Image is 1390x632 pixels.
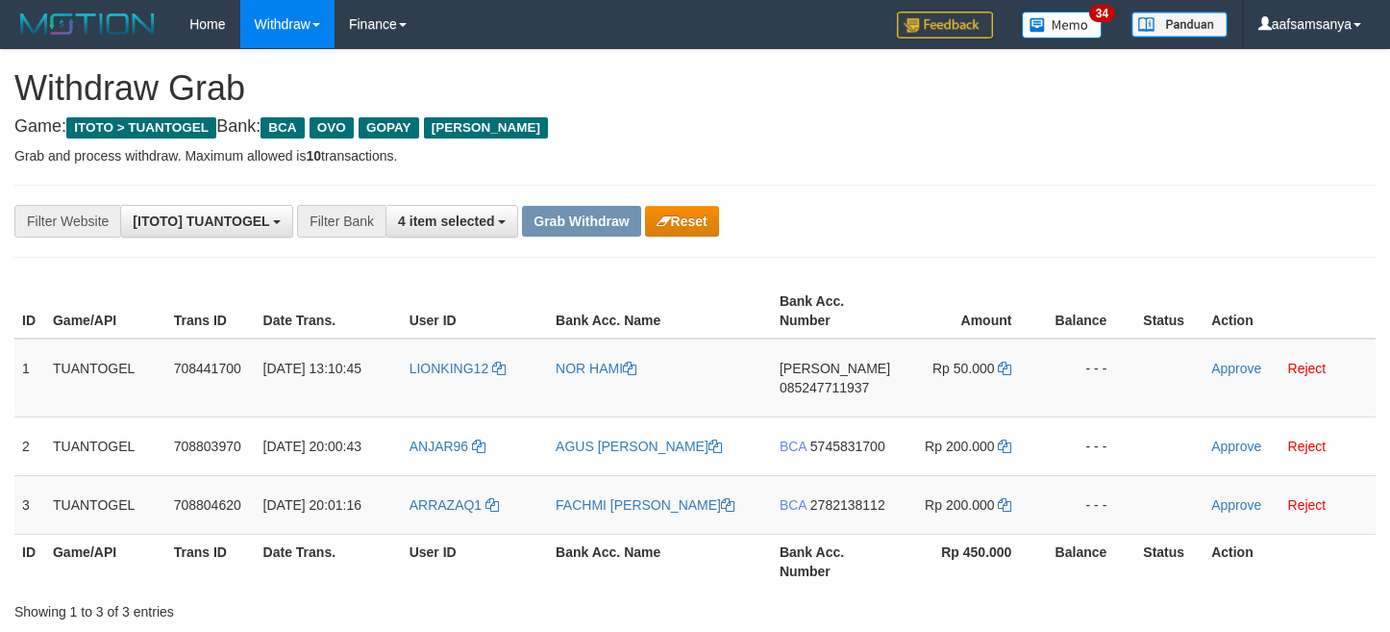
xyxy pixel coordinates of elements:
span: 4 item selected [398,214,494,229]
th: ID [14,534,45,589]
span: BCA [780,497,807,513]
td: 1 [14,339,45,417]
td: - - - [1040,417,1135,475]
span: 34 [1089,5,1115,22]
span: [PERSON_NAME] [780,361,890,376]
h1: Withdraw Grab [14,69,1376,108]
th: Rp 450.000 [898,534,1040,589]
td: 2 [14,417,45,475]
th: Game/API [45,284,166,339]
span: Copy 5745831700 to clipboard [810,439,885,454]
span: [DATE] 13:10:45 [263,361,361,376]
td: - - - [1040,339,1135,417]
th: Game/API [45,534,166,589]
span: Copy 2782138112 to clipboard [810,497,885,513]
th: User ID [402,284,548,339]
th: Action [1204,284,1376,339]
span: OVO [310,117,354,139]
a: FACHMI [PERSON_NAME] [556,497,734,513]
td: - - - [1040,475,1135,534]
span: [ITOTO] TUANTOGEL [133,214,269,229]
a: LIONKING12 [410,361,506,376]
div: Filter Website [14,205,120,238]
td: TUANTOGEL [45,339,166,417]
span: [PERSON_NAME] [424,117,548,139]
th: Status [1135,284,1204,339]
span: BCA [780,439,807,454]
a: Reject [1288,497,1327,513]
a: ARRAZAQ1 [410,497,499,513]
a: Reject [1288,439,1327,454]
th: Bank Acc. Number [772,284,898,339]
a: AGUS [PERSON_NAME] [556,439,722,454]
button: Reset [645,206,719,237]
th: Amount [898,284,1040,339]
a: Approve [1211,497,1261,513]
span: ARRAZAQ1 [410,497,482,513]
a: Copy 50000 to clipboard [998,361,1011,376]
span: LIONKING12 [410,361,488,376]
a: Reject [1288,361,1327,376]
button: 4 item selected [385,205,518,238]
th: Date Trans. [256,534,402,589]
span: Rp 50.000 [932,361,995,376]
td: TUANTOGEL [45,475,166,534]
img: MOTION_logo.png [14,10,161,38]
a: Approve [1211,361,1261,376]
span: 708804620 [174,497,241,513]
h4: Game: Bank: [14,117,1376,137]
img: Button%20Memo.svg [1022,12,1103,38]
button: [ITOTO] TUANTOGEL [120,205,293,238]
th: Status [1135,534,1204,589]
a: Copy 200000 to clipboard [998,497,1011,513]
th: Bank Acc. Name [548,534,772,589]
span: ITOTO > TUANTOGEL [66,117,216,139]
td: TUANTOGEL [45,417,166,475]
span: Rp 200.000 [925,439,994,454]
p: Grab and process withdraw. Maximum allowed is transactions. [14,146,1376,165]
span: GOPAY [359,117,419,139]
span: BCA [261,117,304,139]
span: Copy 085247711937 to clipboard [780,380,869,395]
span: Rp 200.000 [925,497,994,513]
a: Approve [1211,439,1261,454]
th: Trans ID [166,534,256,589]
span: 708803970 [174,439,241,454]
th: Action [1204,534,1376,589]
img: Feedback.jpg [897,12,993,38]
a: NOR HAMI [556,361,636,376]
span: [DATE] 20:01:16 [263,497,361,513]
button: Grab Withdraw [522,206,640,237]
th: Bank Acc. Number [772,534,898,589]
th: Balance [1040,284,1135,339]
th: ID [14,284,45,339]
td: 3 [14,475,45,534]
img: panduan.png [1131,12,1228,38]
a: ANJAR96 [410,439,485,454]
span: ANJAR96 [410,439,468,454]
th: Trans ID [166,284,256,339]
span: 708441700 [174,361,241,376]
th: Balance [1040,534,1135,589]
div: Showing 1 to 3 of 3 entries [14,594,565,621]
th: Date Trans. [256,284,402,339]
th: User ID [402,534,548,589]
div: Filter Bank [297,205,385,238]
th: Bank Acc. Name [548,284,772,339]
span: [DATE] 20:00:43 [263,439,361,454]
strong: 10 [306,148,321,164]
a: Copy 200000 to clipboard [998,439,1011,454]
